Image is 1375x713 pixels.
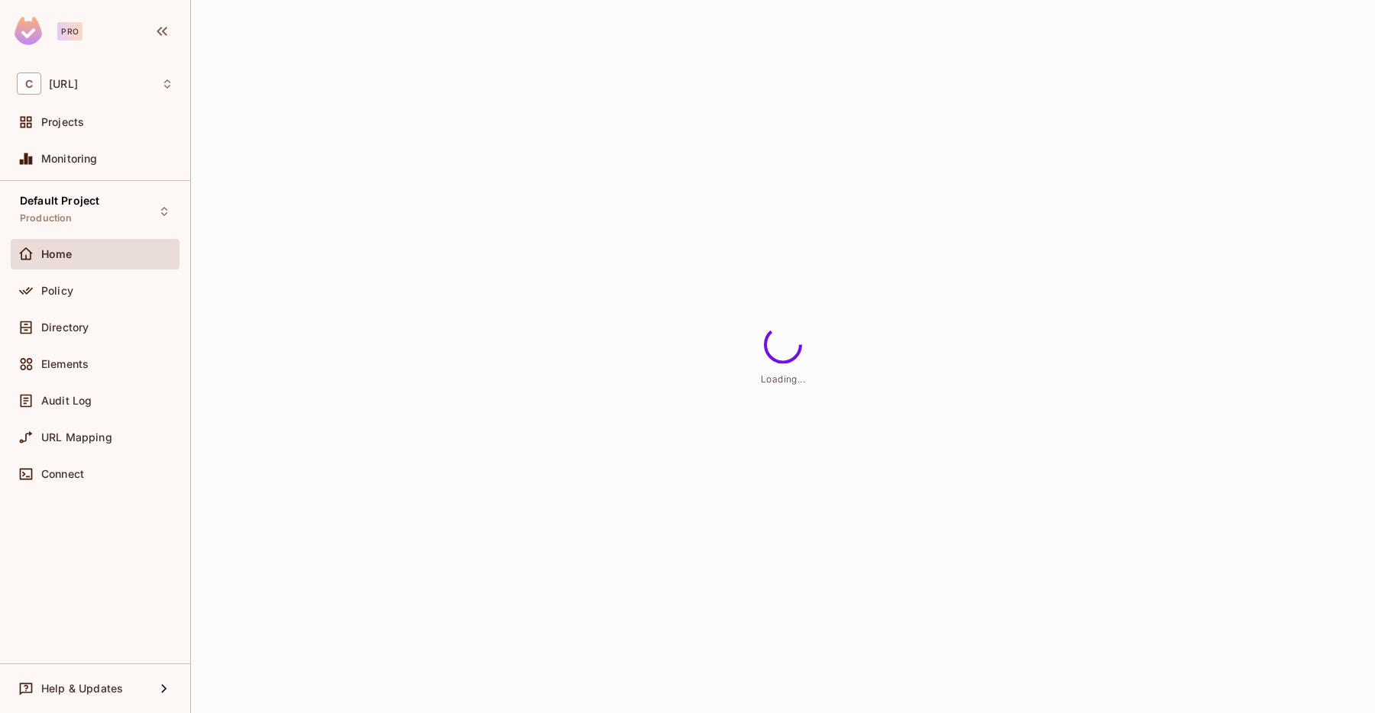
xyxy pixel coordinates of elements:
[41,682,123,695] span: Help & Updates
[41,468,84,480] span: Connect
[41,248,73,260] span: Home
[15,17,42,45] img: SReyMgAAAABJRU5ErkJggg==
[41,358,89,370] span: Elements
[20,195,99,207] span: Default Project
[41,321,89,334] span: Directory
[41,395,92,407] span: Audit Log
[761,373,805,385] span: Loading...
[41,153,98,165] span: Monitoring
[41,431,112,444] span: URL Mapping
[41,285,73,297] span: Policy
[17,73,41,95] span: C
[49,78,78,90] span: Workspace: coactive.ai
[20,212,73,224] span: Production
[57,22,82,40] div: Pro
[41,116,84,128] span: Projects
